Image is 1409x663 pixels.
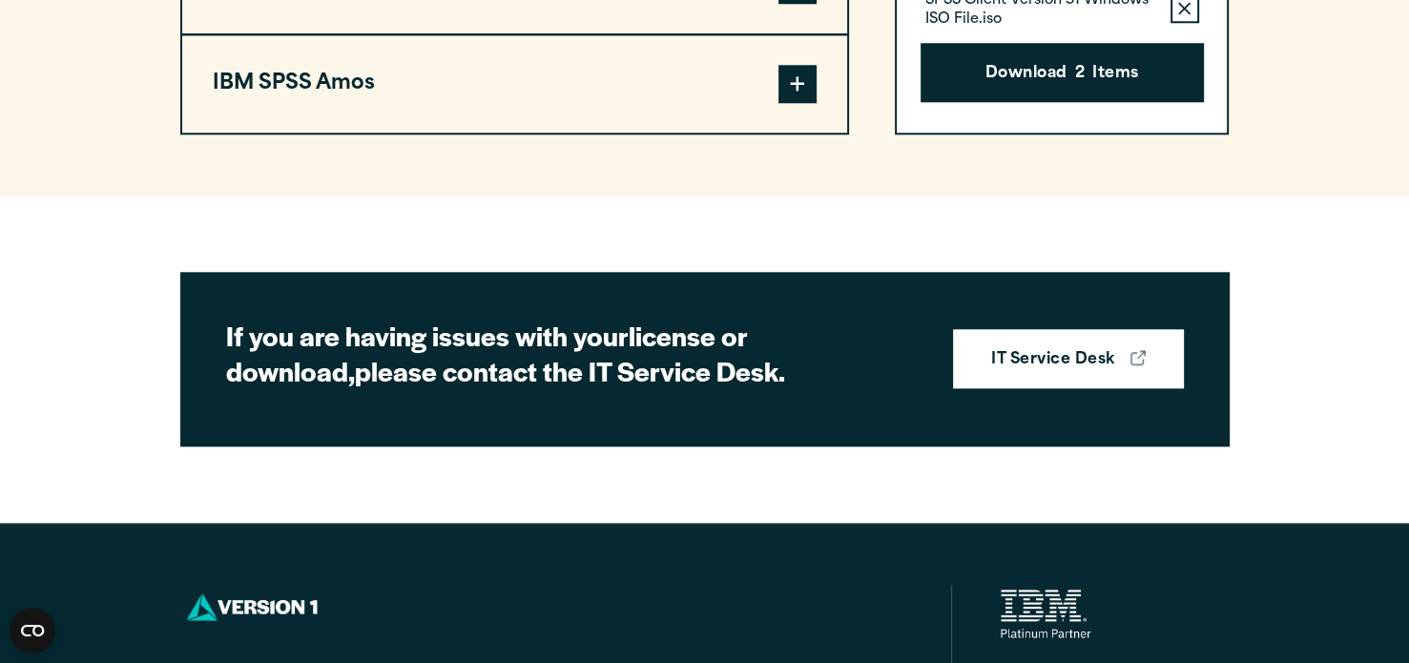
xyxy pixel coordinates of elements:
button: Download2Items [921,43,1204,102]
span: 2 [1075,62,1085,87]
a: IT Service Desk [953,329,1183,388]
strong: IT Service Desk [991,348,1114,373]
button: IBM SPSS Amos [182,35,847,133]
h2: If you are having issues with your please contact the IT Service Desk. [226,318,894,389]
button: Open CMP widget [10,608,55,653]
strong: license or download, [226,316,748,390]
